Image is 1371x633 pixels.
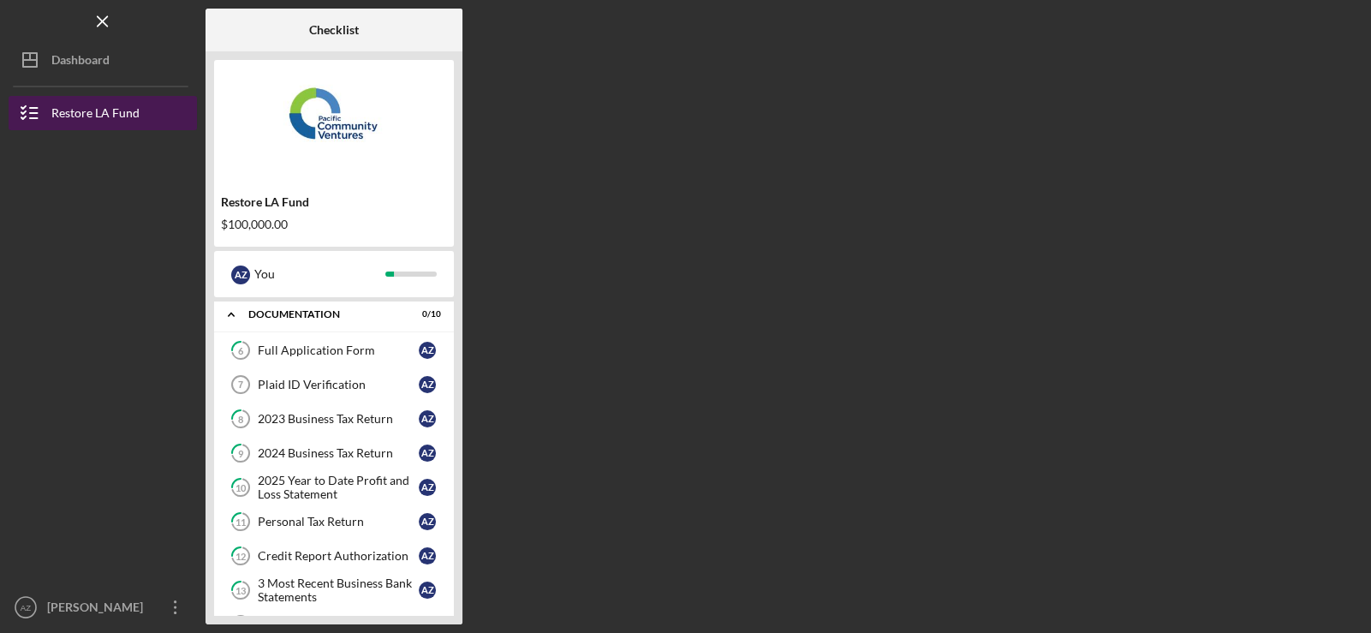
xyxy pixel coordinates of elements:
[258,412,419,426] div: 2023 Business Tax Return
[9,96,197,130] button: Restore LA Fund
[419,342,436,359] div: A Z
[238,414,243,425] tspan: 8
[9,43,197,77] button: Dashboard
[238,345,244,356] tspan: 6
[238,448,244,459] tspan: 9
[51,96,140,134] div: Restore LA Fund
[223,539,445,573] a: 12Credit Report AuthorizationAZ
[223,402,445,436] a: 82023 Business Tax ReturnAZ
[221,218,447,231] div: $100,000.00
[214,69,454,171] img: Product logo
[235,585,246,596] tspan: 13
[21,603,31,612] text: AZ
[223,367,445,402] a: 7Plaid ID VerificationAZ
[419,547,436,564] div: A Z
[258,378,419,391] div: Plaid ID Verification
[309,23,359,37] b: Checklist
[258,474,419,501] div: 2025 Year to Date Profit and Loss Statement
[51,43,110,81] div: Dashboard
[235,517,246,528] tspan: 11
[223,436,445,470] a: 92024 Business Tax ReturnAZ
[419,479,436,496] div: A Z
[235,482,247,493] tspan: 10
[258,343,419,357] div: Full Application Form
[419,582,436,599] div: A Z
[223,573,445,607] a: 133 Most Recent Business Bank StatementsAZ
[238,379,243,390] tspan: 7
[258,515,419,528] div: Personal Tax Return
[419,376,436,393] div: A Z
[410,309,441,319] div: 0 / 10
[231,266,250,284] div: A Z
[9,590,197,624] button: AZ[PERSON_NAME]
[221,195,447,209] div: Restore LA Fund
[235,551,246,562] tspan: 12
[248,309,398,319] div: Documentation
[419,513,436,530] div: A Z
[223,333,445,367] a: 6Full Application FormAZ
[258,549,419,563] div: Credit Report Authorization
[43,590,154,629] div: [PERSON_NAME]
[258,576,419,604] div: 3 Most Recent Business Bank Statements
[223,505,445,539] a: 11Personal Tax ReturnAZ
[419,410,436,427] div: A Z
[258,446,419,460] div: 2024 Business Tax Return
[419,445,436,462] div: A Z
[223,470,445,505] a: 102025 Year to Date Profit and Loss StatementAZ
[254,260,385,289] div: You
